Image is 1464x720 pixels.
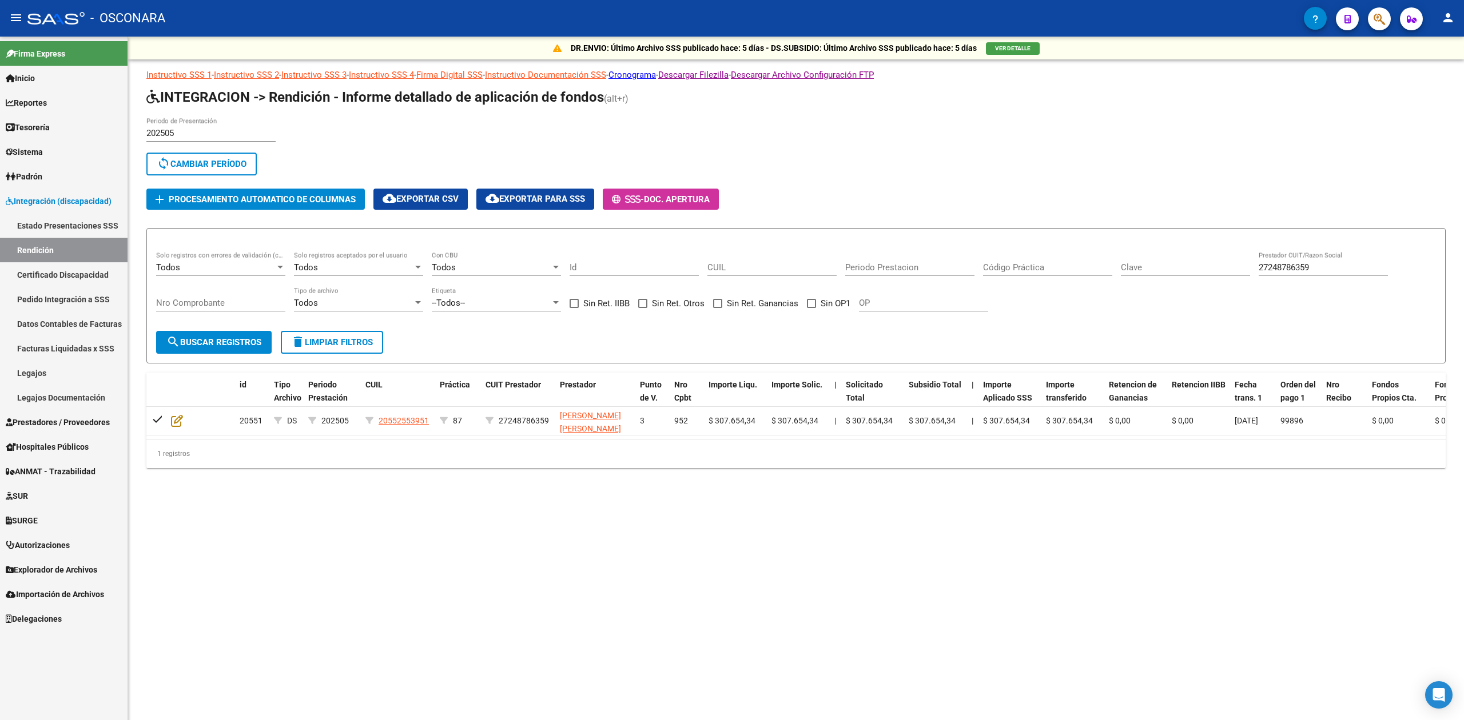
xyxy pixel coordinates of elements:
span: Orden del pago 1 [1280,380,1316,402]
span: | [834,416,836,425]
span: 20552553951 [379,416,429,425]
span: id [240,380,246,389]
span: Sin Ret. IIBB [583,297,630,310]
span: Todos [294,298,318,308]
span: Exportar CSV [383,194,459,204]
span: Sin OP1 [821,297,850,310]
datatable-header-cell: Retencion IIBB [1167,373,1230,423]
span: $ 0,00 [1172,416,1194,425]
span: Prestadores / Proveedores [6,416,110,429]
span: Procesamiento automatico de columnas [169,194,356,205]
span: [DATE] [1235,416,1258,425]
p: DR.ENVIO: Último Archivo SSS publicado hace: 5 días - DS.SUBSIDIO: Último Archivo SSS publicado h... [571,42,977,54]
span: Reportes [6,97,47,109]
datatable-header-cell: Importe transferido [1041,373,1104,423]
mat-icon: cloud_download [383,191,396,205]
span: 3 [640,416,645,425]
span: Importe Aplicado SSS [983,380,1032,402]
button: Procesamiento automatico de columnas [146,189,365,210]
button: Exportar CSV [373,189,468,210]
span: $ 0,00 [1372,416,1394,425]
span: $ 307.654,34 [1046,416,1093,425]
mat-icon: check [151,412,165,426]
span: Práctica [440,380,470,389]
mat-icon: add [153,193,166,206]
span: Sin Ret. Ganancias [727,297,798,310]
p: - - - - - - - - [146,69,1446,81]
a: Instructivo SSS 4 [349,70,414,80]
span: Padrón [6,170,42,183]
a: Descargar Filezilla [658,70,729,80]
datatable-header-cell: Nro Cpbt [670,373,704,423]
span: Buscar registros [166,337,261,347]
span: CUIT Prestador [486,380,541,389]
button: Buscar registros [156,331,272,354]
datatable-header-cell: Importe Solic. [767,373,830,423]
datatable-header-cell: Fecha trans. 1 [1230,373,1276,423]
span: ANMAT - Trazabilidad [6,465,96,478]
span: Subsidio Total [909,380,961,389]
datatable-header-cell: Subsidio Total [904,373,967,423]
mat-icon: cloud_download [486,191,499,205]
mat-icon: person [1441,11,1455,25]
span: SURGE [6,514,38,527]
datatable-header-cell: Punto de V. [635,373,670,423]
button: Limpiar filtros [281,331,383,354]
a: Instructivo SSS 1 [146,70,212,80]
span: [PERSON_NAME] [PERSON_NAME] [560,411,621,433]
span: 27248786359 [499,416,549,425]
span: 87 [453,416,462,425]
span: Importe transferido [1046,380,1087,402]
datatable-header-cell: id [235,373,269,423]
span: $ 0,00 [1435,416,1457,425]
span: $ 307.654,34 [846,416,893,425]
datatable-header-cell: Periodo Prestación [304,373,361,423]
mat-icon: search [166,335,180,349]
span: - OSCONARA [90,6,165,31]
span: Fecha trans. 1 [1235,380,1262,402]
span: Sin Ret. Otros [652,297,705,310]
a: Instructivo SSS 3 [281,70,347,80]
span: Inicio [6,72,35,85]
span: $ 0,00 [1109,416,1131,425]
span: $ 307.654,34 [983,416,1030,425]
span: VER DETALLE [995,45,1031,51]
span: --Todos-- [432,298,465,308]
datatable-header-cell: Nro Recibo [1322,373,1367,423]
datatable-header-cell: Orden del pago 1 [1276,373,1322,423]
span: Tipo Archivo [274,380,301,402]
a: Instructivo SSS 2 [214,70,279,80]
datatable-header-cell: | [967,373,978,423]
span: Todos [156,262,180,273]
button: VER DETALLE [986,42,1040,55]
mat-icon: sync [157,157,170,170]
datatable-header-cell: Fondos Propios Cta. Disca. [1367,373,1430,423]
div: Open Intercom Messenger [1425,681,1453,709]
span: Todos [294,262,318,273]
span: DS [287,416,297,425]
span: Punto de V. [640,380,662,402]
span: SUR [6,490,28,502]
span: Integración (discapacidad) [6,195,112,207]
datatable-header-cell: CUIL [361,373,435,423]
span: Nro Cpbt [674,380,691,402]
a: Instructivo Documentación SSS [485,70,606,80]
span: Delegaciones [6,613,62,625]
span: Exportar para SSS [486,194,585,204]
span: Doc. Apertura [644,194,710,205]
span: - [612,194,644,205]
a: Cronograma [608,70,656,80]
span: INTEGRACION -> Rendición - Informe detallado de aplicación de fondos [146,89,604,105]
span: | [972,380,974,389]
button: Exportar para SSS [476,189,594,210]
span: Cambiar Período [157,159,246,169]
span: Retencion de Ganancias [1109,380,1157,402]
datatable-header-cell: Solicitado Total [841,373,904,423]
mat-icon: menu [9,11,23,25]
span: Firma Express [6,47,65,60]
span: Fondos Propios Cta. Disca. [1372,380,1417,415]
datatable-header-cell: Práctica [435,373,481,423]
span: Limpiar filtros [291,337,373,347]
datatable-header-cell: Prestador [555,373,635,423]
span: | [972,416,973,425]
